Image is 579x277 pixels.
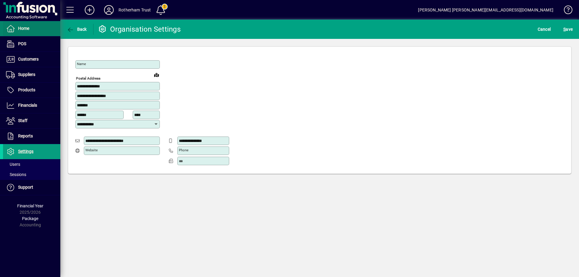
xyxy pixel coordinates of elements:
a: Staff [3,113,60,128]
a: View on map [152,70,161,80]
button: Save [562,24,574,35]
span: Reports [18,134,33,138]
a: Reports [3,129,60,144]
button: Cancel [536,24,552,35]
div: Organisation Settings [98,24,181,34]
div: Rotherham Trust [119,5,151,15]
a: Suppliers [3,67,60,82]
a: Sessions [3,169,60,180]
span: Staff [18,118,27,123]
a: Financials [3,98,60,113]
span: Products [18,87,35,92]
mat-label: Phone [179,148,188,152]
span: Sessions [6,172,26,177]
a: POS [3,36,60,52]
app-page-header-button: Back [60,24,93,35]
a: Products [3,83,60,98]
button: Back [65,24,88,35]
button: Profile [99,5,119,15]
span: Users [6,162,20,167]
span: Cancel [538,24,551,34]
span: Home [18,26,29,31]
span: Settings [18,149,33,154]
span: Financials [18,103,37,108]
span: Customers [18,57,39,61]
span: POS [18,41,26,46]
button: Add [80,5,99,15]
a: Users [3,159,60,169]
span: Package [22,216,38,221]
span: Financial Year [17,203,43,208]
mat-label: Website [85,148,98,152]
mat-label: Name [77,62,86,66]
span: Back [67,27,87,32]
a: Home [3,21,60,36]
span: Suppliers [18,72,35,77]
a: Customers [3,52,60,67]
a: Support [3,180,60,195]
span: Support [18,185,33,190]
div: [PERSON_NAME] [PERSON_NAME][EMAIL_ADDRESS][DOMAIN_NAME] [418,5,553,15]
span: S [563,27,566,32]
span: ave [563,24,573,34]
a: Knowledge Base [559,1,571,21]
